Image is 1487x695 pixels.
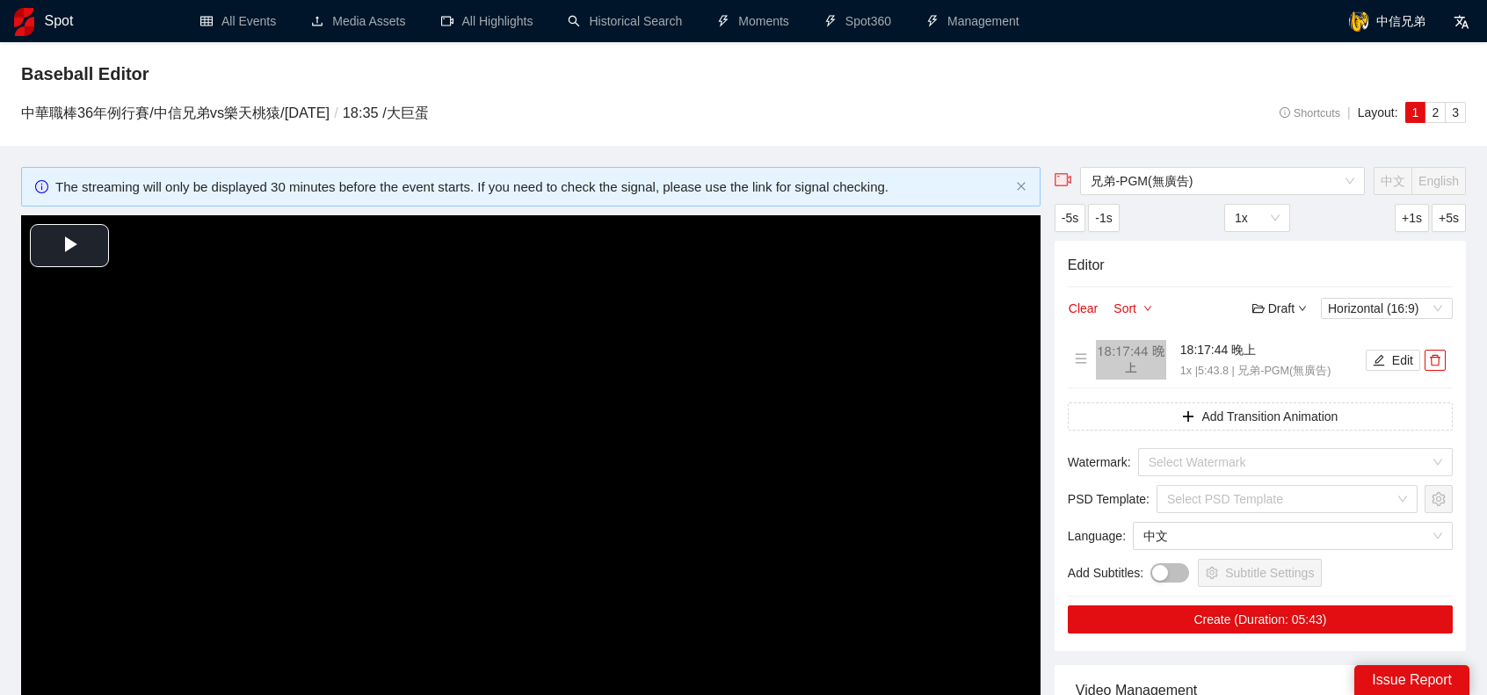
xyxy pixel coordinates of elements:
span: PSD Template : [1068,489,1150,509]
span: 中文 [1143,523,1442,549]
span: | [1347,105,1351,119]
span: Watermark : [1068,452,1131,472]
button: Create (Duration: 05:43) [1068,605,1453,633]
span: / [330,105,343,120]
span: plus [1182,410,1194,424]
button: editEdit [1366,350,1420,371]
span: Language : [1068,526,1126,546]
img: avatar [1348,11,1369,32]
span: -5s [1062,208,1078,228]
button: close [1016,181,1026,192]
a: thunderboltManagement [926,14,1019,28]
button: -1s [1088,204,1119,232]
div: Draft [1252,299,1307,318]
span: -1s [1095,208,1112,228]
span: down [1143,304,1152,315]
span: info-circle [35,180,48,193]
span: delete [1425,354,1445,366]
a: searchHistorical Search [568,14,682,28]
span: 3 [1452,105,1459,119]
span: Baseball Editor [21,60,149,88]
a: thunderboltMoments [717,14,789,28]
h4: Editor [1068,254,1453,276]
img: logo [14,8,34,36]
span: Horizontal (16:9) [1328,299,1446,318]
span: folder-open [1252,302,1265,315]
span: 1x [1235,205,1280,231]
button: Play Video [30,224,109,267]
span: down [1298,304,1307,313]
span: video-camera [1055,171,1072,189]
span: Add Subtitles : [1068,563,1143,583]
a: tableAll Events [200,14,276,28]
a: uploadMedia Assets [311,14,405,28]
a: thunderboltSpot360 [824,14,891,28]
button: +5s [1432,204,1466,232]
span: close [1016,181,1026,192]
span: 中文 [1381,174,1405,188]
span: English [1418,174,1459,188]
button: Sortdown [1113,298,1153,319]
span: info-circle [1280,107,1291,119]
span: Layout: [1358,105,1398,119]
a: video-cameraAll Highlights [441,14,533,28]
div: The streaming will only be displayed 30 minutes before the event starts. If you need to check the... [55,177,1009,198]
img: 160x90.png [1096,340,1166,380]
span: edit [1373,354,1385,368]
span: +5s [1439,208,1459,228]
span: 1 [1412,105,1419,119]
button: plusAdd Transition Animation [1068,402,1453,431]
h3: 中華職棒36年例行賽 / 中信兄弟 vs 樂天桃猿 / [DATE] 18:35 / 大巨蛋 [21,102,1176,125]
button: settingSubtitle Settings [1198,559,1322,587]
button: delete [1425,350,1446,371]
p: 1x | 5:43.8 | 兄弟-PGM(無廣告) [1180,363,1361,380]
span: 兄弟-PGM(無廣告) [1091,168,1354,194]
h4: 18:17:44 晚上 [1180,340,1361,359]
span: +1s [1402,208,1422,228]
span: menu [1075,352,1087,365]
button: +1s [1395,204,1429,232]
div: Issue Report [1354,665,1469,695]
button: Clear [1068,298,1099,319]
span: 2 [1432,105,1439,119]
button: setting [1425,485,1453,513]
button: -5s [1055,204,1085,232]
span: Shortcuts [1280,107,1340,119]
